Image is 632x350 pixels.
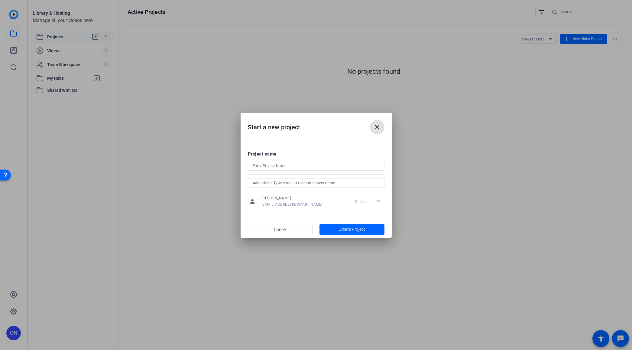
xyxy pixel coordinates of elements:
[261,202,322,207] span: [EMAIL_ADDRESS][DOMAIN_NAME]
[248,224,313,235] button: Cancel
[241,113,392,137] h2: Start a new project
[253,179,380,187] input: Add others: Type email or team members name
[261,196,322,201] span: [PERSON_NAME]
[248,197,257,206] mat-icon: person
[319,224,384,235] button: Create Project
[274,224,287,235] span: Cancel
[374,124,381,131] mat-icon: close
[248,151,384,157] div: Project name
[339,226,365,233] span: Create Project
[253,162,380,169] input: Enter Project Name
